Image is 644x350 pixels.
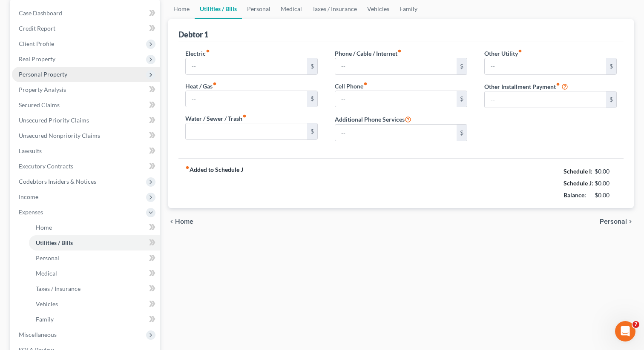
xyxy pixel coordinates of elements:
span: Property Analysis [19,86,66,93]
input: -- [186,58,307,74]
span: Vehicles [36,300,58,307]
a: Family [29,312,160,327]
label: Heat / Gas [185,82,217,91]
a: Home [29,220,160,235]
i: fiber_manual_record [518,49,522,53]
strong: Balance: [563,191,586,199]
a: Unsecured Priority Claims [12,113,160,128]
div: $ [457,91,467,107]
i: fiber_manual_record [397,49,402,53]
iframe: Intercom live chat [615,321,635,341]
input: -- [485,91,606,108]
span: Unsecured Nonpriority Claims [19,132,100,139]
span: Miscellaneous [19,331,57,338]
span: Medical [36,270,57,277]
a: Property Analysis [12,82,160,97]
label: Other Installment Payment [484,82,560,91]
a: Utilities / Bills [29,235,160,250]
a: Credit Report [12,21,160,36]
label: Phone / Cable / Internet [335,49,402,58]
a: Lawsuits [12,143,160,159]
div: $ [606,91,616,108]
i: fiber_manual_record [363,82,368,86]
span: Client Profile [19,40,54,47]
i: fiber_manual_record [185,165,190,170]
label: Other Utility [484,49,522,58]
span: Secured Claims [19,101,60,108]
i: chevron_right [627,218,634,225]
label: Cell Phone [335,82,368,91]
span: Lawsuits [19,147,42,154]
i: fiber_manual_record [213,82,217,86]
div: $0.00 [595,191,617,199]
span: Case Dashboard [19,9,62,17]
input: -- [335,91,457,107]
input: -- [485,58,606,74]
input: -- [335,58,457,74]
span: Family [36,316,54,323]
span: Codebtors Insiders & Notices [19,178,96,185]
input: -- [335,125,457,141]
input: -- [186,91,307,107]
span: Home [36,224,52,231]
button: chevron_left Home [168,218,193,225]
label: Additional Phone Services [335,114,411,124]
a: Personal [29,250,160,266]
div: $ [457,58,467,74]
a: Taxes / Insurance [29,281,160,296]
span: Personal [600,218,627,225]
i: chevron_left [168,218,175,225]
span: Home [175,218,193,225]
span: Personal [36,254,59,262]
label: Water / Sewer / Trash [185,114,247,123]
div: $ [606,58,616,74]
span: Expenses [19,208,43,216]
div: $ [457,125,467,141]
strong: Added to Schedule J [185,165,243,201]
span: Personal Property [19,71,67,78]
a: Secured Claims [12,97,160,113]
a: Case Dashboard [12,6,160,21]
span: Credit Report [19,25,55,32]
a: Medical [29,266,160,281]
input: -- [186,123,307,139]
label: Electric [185,49,210,58]
div: $0.00 [595,167,617,176]
i: fiber_manual_record [556,82,560,86]
strong: Schedule J: [563,179,593,187]
span: Unsecured Priority Claims [19,117,89,124]
div: $ [307,91,317,107]
div: $0.00 [595,179,617,188]
div: $ [307,123,317,139]
strong: Schedule I: [563,168,592,175]
div: Debtor 1 [178,29,208,40]
a: Executory Contracts [12,159,160,174]
i: fiber_manual_record [206,49,210,53]
span: Taxes / Insurance [36,285,80,292]
a: Vehicles [29,296,160,312]
span: Real Property [19,55,55,63]
div: $ [307,58,317,74]
span: Income [19,193,38,200]
a: Unsecured Nonpriority Claims [12,128,160,143]
button: Personal chevron_right [600,218,634,225]
span: Utilities / Bills [36,239,73,246]
i: fiber_manual_record [242,114,247,118]
span: 7 [632,321,639,328]
span: Executory Contracts [19,162,73,170]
